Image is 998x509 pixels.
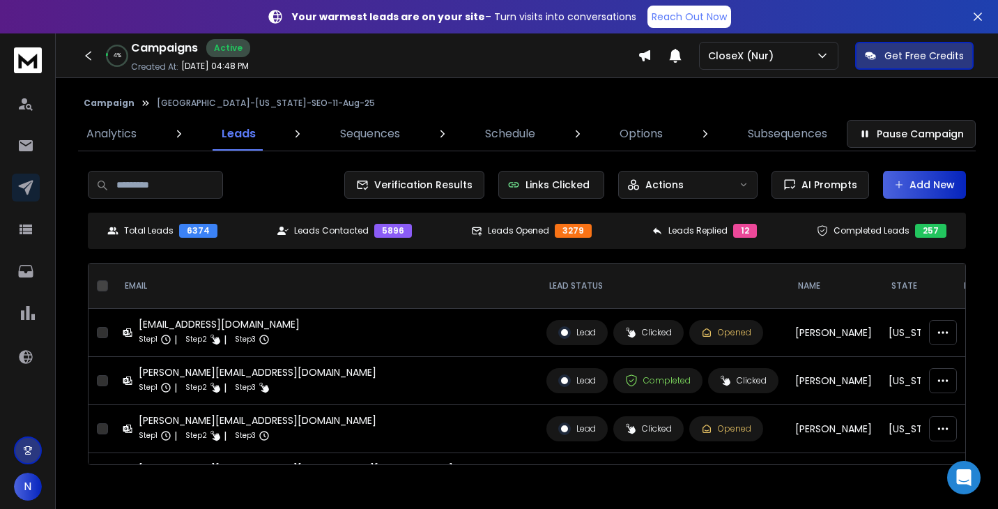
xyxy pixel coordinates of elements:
div: Clicked [625,423,672,434]
img: logo [14,47,42,73]
p: CloseX (Nur) [708,49,779,63]
div: Lead [558,374,596,387]
button: N [14,473,42,501]
div: Lead [558,423,596,435]
p: Step 2 [185,381,207,395]
p: 4 % [114,52,121,60]
a: Schedule [477,117,544,151]
a: Analytics [78,117,145,151]
p: Created At: [131,61,178,73]
p: Step 3 [235,333,256,347]
div: Opened [701,327,751,338]
p: Actions [645,178,684,192]
p: | [174,333,177,347]
p: Step 2 [185,333,207,347]
p: Leads Contacted [294,225,369,236]
p: [GEOGRAPHIC_DATA]-[US_STATE]-SEO-11-Aug-25 [157,98,375,109]
button: Verification Results [344,171,484,199]
p: Schedule [485,126,535,142]
p: Completed Leads [834,225,909,236]
p: | [174,429,177,443]
a: Sequences [332,117,408,151]
div: 12 [733,224,757,238]
p: – Turn visits into conversations [292,10,636,24]
p: | [224,429,227,443]
div: Opened [701,423,751,434]
div: Active [206,39,250,57]
td: [US_STATE] [880,357,953,405]
p: Reach Out Now [652,10,727,24]
button: Get Free Credits [855,42,974,70]
p: Step 2 [185,429,207,443]
span: AI Prompts [796,178,857,192]
p: | [224,381,227,395]
p: | [174,381,177,395]
td: [PERSON_NAME] [787,405,880,453]
p: Step 1 [139,429,158,443]
span: Verification Results [369,178,473,192]
p: | [224,333,227,347]
button: AI Prompts [771,171,869,199]
p: Analytics [86,126,137,142]
div: [EMAIL_ADDRESS][DOMAIN_NAME] [139,317,300,331]
div: [PERSON_NAME][EMAIL_ADDRESS][DOMAIN_NAME] [139,365,376,379]
div: 3279 [555,224,592,238]
div: [PERSON_NAME][EMAIL_ADDRESS][PERSON_NAME][DOMAIN_NAME] [139,462,453,476]
td: [US_STATE] [880,309,953,357]
strong: Your warmest leads are on your site [292,10,485,24]
div: 257 [915,224,946,238]
div: Clicked [625,327,672,338]
a: Leads [213,117,264,151]
p: Options [620,126,663,142]
h1: Campaigns [131,40,198,56]
th: State [880,264,953,309]
a: Reach Out Now [647,6,731,28]
a: Subsequences [739,117,836,151]
td: [PERSON_NAME] [787,453,880,501]
th: EMAIL [114,264,538,309]
p: Get Free Credits [884,49,964,63]
button: Add New [883,171,966,199]
div: Completed [625,374,691,387]
p: Leads Replied [668,225,728,236]
p: Leads Opened [488,225,549,236]
p: Sequences [340,126,400,142]
div: Lead [558,326,596,339]
div: Open Intercom Messenger [947,461,981,494]
div: 6374 [179,224,217,238]
p: Leads [222,126,256,142]
button: Pause Campaign [847,120,976,148]
p: [DATE] 04:48 PM [181,61,249,72]
a: Options [611,117,671,151]
td: [PERSON_NAME] [787,309,880,357]
p: Step 3 [235,429,256,443]
div: Clicked [720,375,767,386]
td: [US_STATE] [880,405,953,453]
p: Step 1 [139,333,158,347]
div: 5896 [374,224,412,238]
td: [US_STATE] [880,453,953,501]
p: Links Clicked [525,178,590,192]
p: Step 1 [139,381,158,395]
th: LEAD STATUS [538,264,787,309]
div: [PERSON_NAME][EMAIL_ADDRESS][DOMAIN_NAME] [139,413,376,427]
button: Campaign [84,98,135,109]
th: NAME [787,264,880,309]
p: Total Leads [124,225,174,236]
td: [PERSON_NAME] [787,357,880,405]
p: Subsequences [748,126,827,142]
p: Step 3 [235,381,256,395]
